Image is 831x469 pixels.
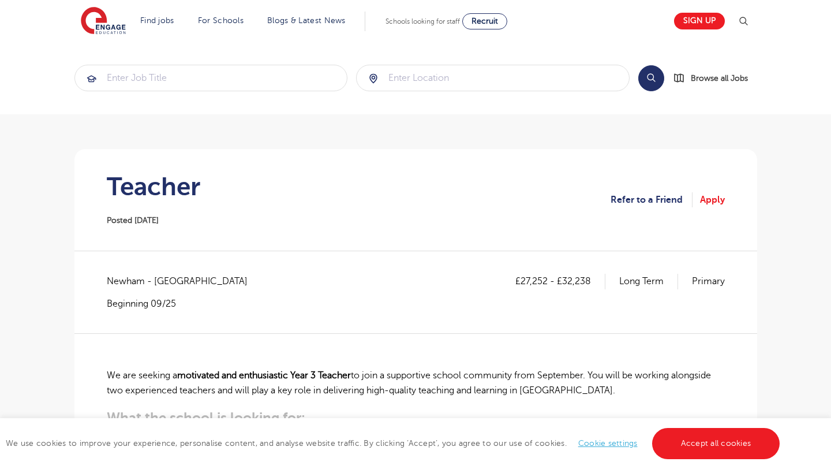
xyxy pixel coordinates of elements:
p: £27,252 - £32,238 [515,274,605,289]
span: Schools looking for staff [385,17,460,25]
div: Submit [356,65,630,91]
a: Accept all cookies [652,428,780,459]
img: Engage Education [81,7,126,36]
p: Beginning 09/25 [107,297,259,310]
button: Search [638,65,664,91]
a: For Schools [198,16,244,25]
a: Recruit [462,13,507,29]
p: Long Term [619,274,678,289]
a: Apply [700,192,725,207]
p: We are seeking a to join a supportive school community from September. You will be working alongs... [107,368,725,399]
strong: motivated and enthusiastic Year 3 Teacher [177,370,351,381]
h1: Teacher [107,172,200,201]
a: Cookie settings [578,439,638,448]
div: Submit [74,65,348,91]
span: Recruit [471,17,498,25]
span: Browse all Jobs [691,72,748,85]
a: Blogs & Latest News [267,16,346,25]
h3: What the school is looking for: [107,410,725,426]
span: Newham - [GEOGRAPHIC_DATA] [107,274,259,289]
a: Sign up [674,13,725,29]
span: Posted [DATE] [107,216,159,225]
a: Browse all Jobs [673,72,757,85]
a: Find jobs [140,16,174,25]
span: We use cookies to improve your experience, personalise content, and analyse website traffic. By c... [6,439,783,448]
p: Primary [692,274,725,289]
input: Submit [75,65,347,91]
a: Refer to a Friend [611,192,692,207]
input: Submit [357,65,629,91]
